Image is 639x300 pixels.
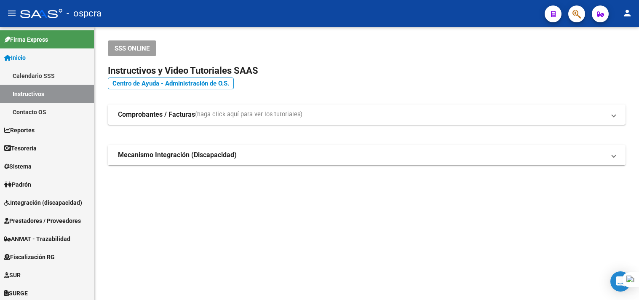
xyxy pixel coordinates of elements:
span: (haga click aquí para ver los tutoriales) [195,110,302,119]
span: Prestadores / Proveedores [4,216,81,225]
div: Open Intercom Messenger [610,271,631,292]
span: Firma Express [4,35,48,44]
span: ANMAT - Trazabilidad [4,234,70,244]
span: SURGE [4,289,28,298]
span: Tesorería [4,144,37,153]
span: SUR [4,271,21,280]
span: Fiscalización RG [4,252,55,262]
mat-expansion-panel-header: Mecanismo Integración (Discapacidad) [108,145,626,165]
button: SSS ONLINE [108,40,156,56]
span: Reportes [4,126,35,135]
mat-icon: person [622,8,632,18]
span: - ospcra [67,4,102,23]
mat-expansion-panel-header: Comprobantes / Facturas(haga click aquí para ver los tutoriales) [108,104,626,125]
span: Inicio [4,53,26,62]
mat-icon: menu [7,8,17,18]
h2: Instructivos y Video Tutoriales SAAS [108,63,626,79]
span: Padrón [4,180,31,189]
span: Integración (discapacidad) [4,198,82,207]
strong: Mecanismo Integración (Discapacidad) [118,150,237,160]
span: Sistema [4,162,32,171]
a: Centro de Ayuda - Administración de O.S. [108,78,234,89]
strong: Comprobantes / Facturas [118,110,195,119]
span: SSS ONLINE [115,45,150,52]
